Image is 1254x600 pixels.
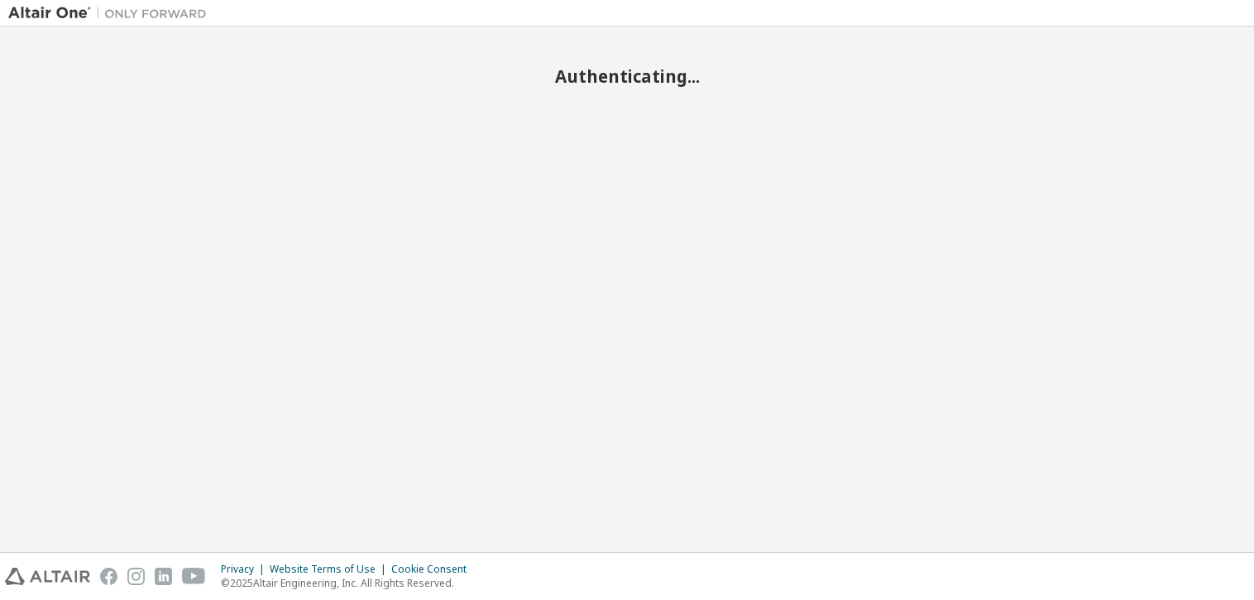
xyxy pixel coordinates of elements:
[8,5,215,22] img: Altair One
[127,568,145,585] img: instagram.svg
[391,563,476,576] div: Cookie Consent
[221,563,270,576] div: Privacy
[270,563,391,576] div: Website Terms of Use
[221,576,476,590] p: © 2025 Altair Engineering, Inc. All Rights Reserved.
[155,568,172,585] img: linkedin.svg
[5,568,90,585] img: altair_logo.svg
[8,65,1246,87] h2: Authenticating...
[182,568,206,585] img: youtube.svg
[100,568,117,585] img: facebook.svg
